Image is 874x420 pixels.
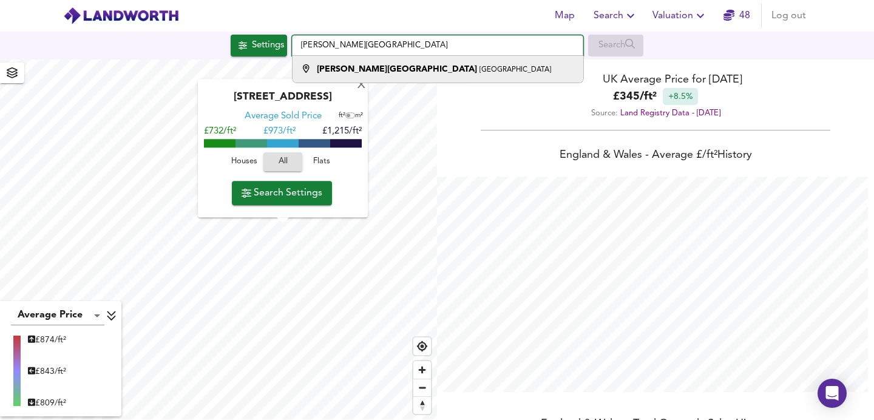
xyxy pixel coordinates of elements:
[437,147,874,164] div: England & Wales - Average £/ ft² History
[818,379,847,408] div: Open Intercom Messenger
[413,396,431,414] button: Reset bearing to north
[11,306,104,325] div: Average Price
[413,397,431,414] span: Reset bearing to north
[437,105,874,121] div: Source:
[28,397,66,409] div: £ 809/ft²
[550,7,579,24] span: Map
[232,181,332,205] button: Search Settings
[322,127,362,137] span: £1,215/ft²
[771,7,806,24] span: Log out
[245,111,322,123] div: Average Sold Price
[594,7,638,24] span: Search
[204,127,236,137] span: £732/ft²
[252,38,284,53] div: Settings
[305,155,338,169] span: Flats
[292,35,583,56] input: Enter a location...
[413,337,431,355] button: Find my location
[652,7,708,24] span: Valuation
[723,7,750,24] a: 48
[28,334,66,346] div: £ 874/ft²
[28,365,66,378] div: £ 843/ft²
[545,4,584,28] button: Map
[317,65,477,73] strong: [PERSON_NAME][GEOGRAPHIC_DATA]
[204,92,362,111] div: [STREET_ADDRESS]
[356,80,367,92] div: X
[263,153,302,172] button: All
[225,153,263,172] button: Houses
[437,72,874,88] div: UK Average Price for [DATE]
[613,89,657,105] b: £ 345 / ft²
[228,155,260,169] span: Houses
[355,113,363,120] span: m²
[663,88,698,105] div: +8.5%
[717,4,756,28] button: 48
[767,4,811,28] button: Log out
[589,4,643,28] button: Search
[413,361,431,379] button: Zoom in
[263,127,296,137] span: £ 973/ft²
[648,4,713,28] button: Valuation
[413,379,431,396] button: Zoom out
[302,153,341,172] button: Flats
[231,35,287,56] button: Settings
[479,66,551,73] small: [GEOGRAPHIC_DATA]
[242,185,322,202] span: Search Settings
[620,109,720,117] a: Land Registry Data - [DATE]
[63,7,179,25] img: logo
[269,155,296,169] span: All
[339,113,345,120] span: ft²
